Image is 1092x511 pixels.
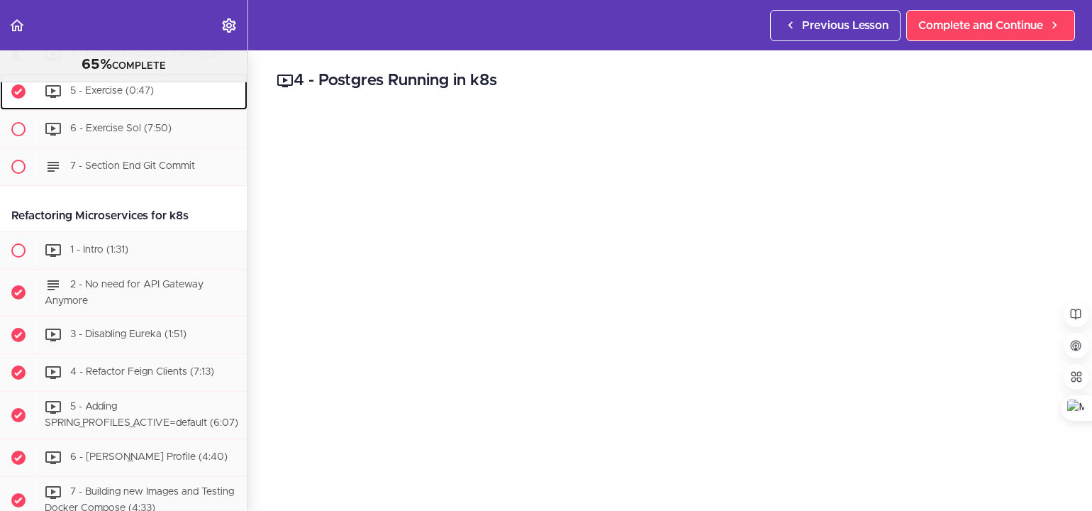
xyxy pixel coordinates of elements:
span: 3 - Disabling Eureka (1:51) [70,330,186,340]
a: Complete and Continue [906,10,1075,41]
svg: Back to course curriculum [9,17,26,34]
span: 5 - Exercise (0:47) [70,86,154,96]
span: 2 - No need for API Gateway Anymore [45,280,204,306]
span: 6 - [PERSON_NAME] Profile (4:40) [70,452,228,462]
h2: 4 - Postgres Running in k8s [277,69,1064,93]
div: COMPLETE [18,56,230,75]
span: Previous Lesson [802,17,888,34]
span: 7 - Section End Git Commit [70,161,195,171]
span: 1 - Intro (1:31) [70,245,128,255]
span: 6 - Exercise Sol (7:50) [70,123,172,133]
svg: Settings Menu [221,17,238,34]
span: Complete and Continue [918,17,1043,34]
a: Previous Lesson [770,10,901,41]
span: 4 - Refactor Feign Clients (7:13) [70,368,214,378]
span: 65% [82,57,112,72]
